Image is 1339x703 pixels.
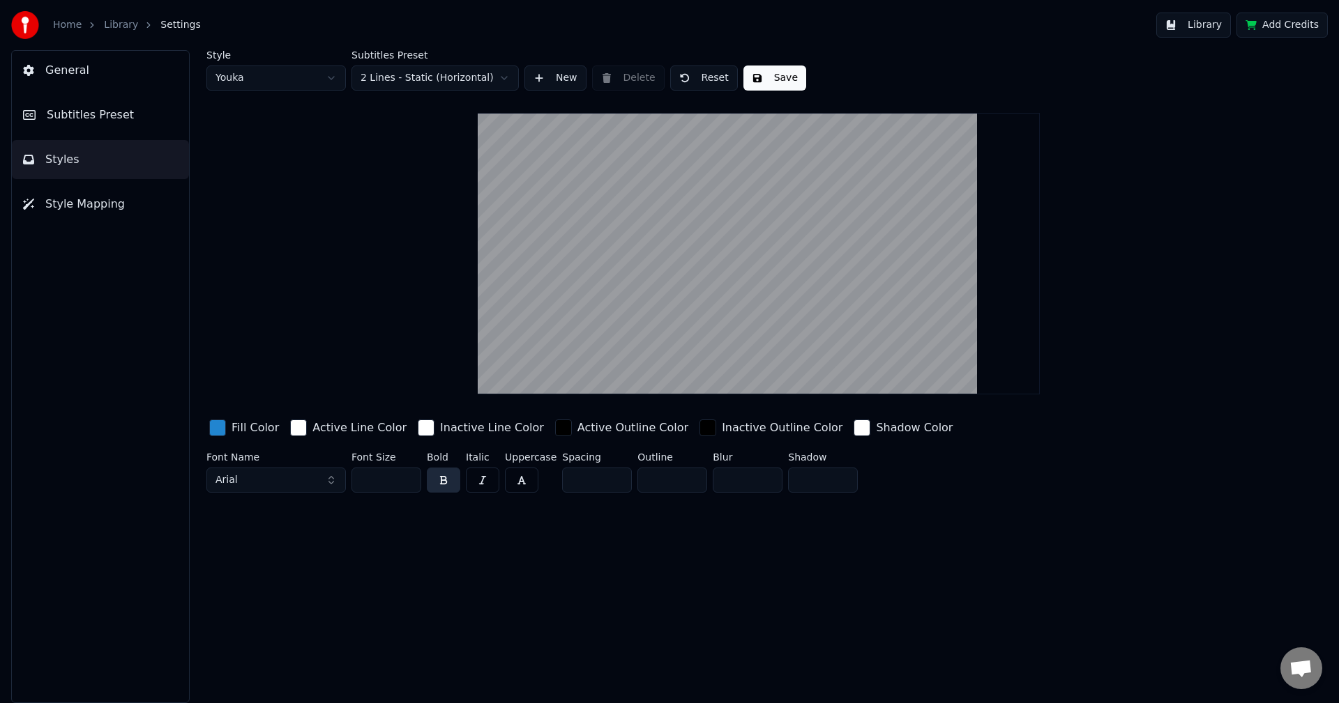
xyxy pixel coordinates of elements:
button: Inactive Outline Color [697,417,845,439]
button: New [524,65,587,91]
span: Styles [45,151,80,168]
a: Library [104,18,138,32]
div: Open chat [1280,647,1322,689]
button: Add Credits [1236,13,1328,38]
button: Save [743,65,806,91]
div: Inactive Line Color [440,419,544,436]
button: Inactive Line Color [415,417,547,439]
span: Arial [215,473,238,487]
button: Styles [12,140,189,179]
label: Italic [466,452,499,462]
div: Active Outline Color [577,419,688,436]
div: Shadow Color [876,419,953,436]
label: Style [206,50,346,60]
label: Uppercase [505,452,557,462]
span: Settings [160,18,200,32]
nav: breadcrumb [53,18,201,32]
label: Shadow [788,452,858,462]
span: Subtitles Preset [47,107,134,123]
label: Font Name [206,452,346,462]
button: General [12,51,189,90]
div: Active Line Color [312,419,407,436]
div: Inactive Outline Color [722,419,842,436]
button: Shadow Color [851,417,955,439]
button: Active Outline Color [552,417,691,439]
label: Spacing [562,452,632,462]
img: youka [11,11,39,39]
div: Fill Color [232,419,279,436]
a: Home [53,18,82,32]
label: Outline [637,452,707,462]
label: Subtitles Preset [351,50,519,60]
button: Library [1156,13,1231,38]
span: General [45,62,89,79]
span: Style Mapping [45,196,125,213]
label: Bold [427,452,460,462]
button: Active Line Color [287,417,409,439]
button: Subtitles Preset [12,95,189,134]
button: Reset [670,65,738,91]
button: Fill Color [206,417,282,439]
button: Style Mapping [12,185,189,224]
label: Font Size [351,452,421,462]
label: Blur [713,452,782,462]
